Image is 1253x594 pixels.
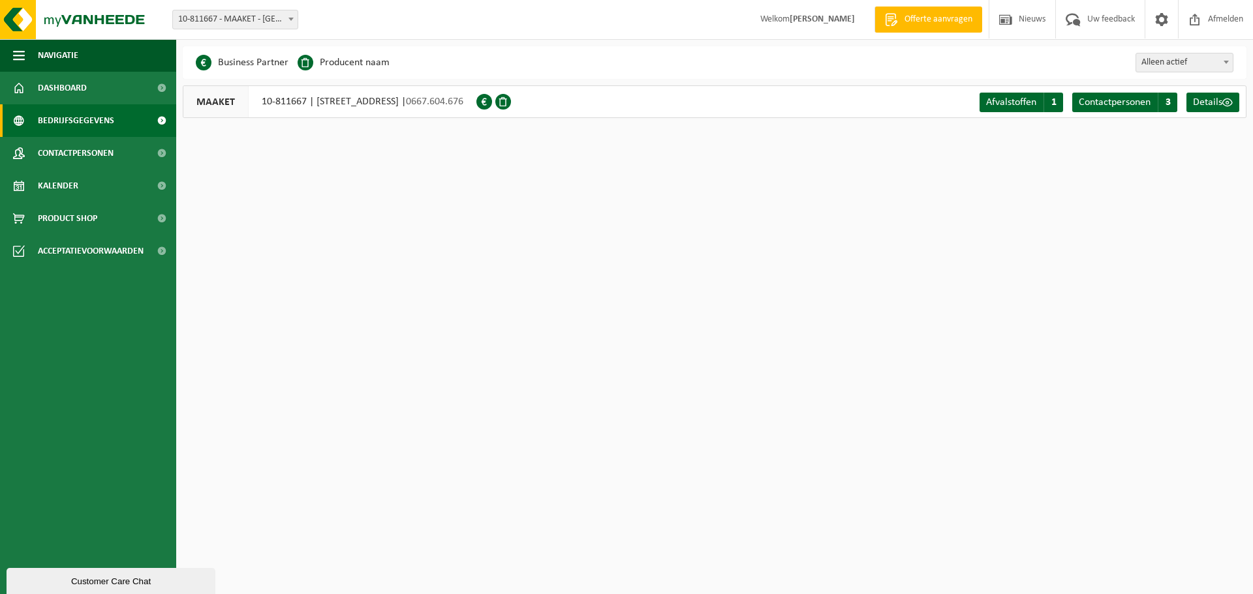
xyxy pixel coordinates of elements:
[173,10,298,29] span: 10-811667 - MAAKET - GENT
[1158,93,1177,112] span: 3
[183,86,249,117] span: MAAKET
[38,39,78,72] span: Navigatie
[1193,97,1222,108] span: Details
[980,93,1063,112] a: Afvalstoffen 1
[986,97,1036,108] span: Afvalstoffen
[298,53,390,72] li: Producent naam
[38,104,114,137] span: Bedrijfsgegevens
[38,170,78,202] span: Kalender
[1136,53,1233,72] span: Alleen actief
[183,85,476,118] div: 10-811667 | [STREET_ADDRESS] |
[1044,93,1063,112] span: 1
[901,13,976,26] span: Offerte aanvragen
[38,137,114,170] span: Contactpersonen
[1186,93,1239,112] a: Details
[406,97,463,107] span: 0667.604.676
[172,10,298,29] span: 10-811667 - MAAKET - GENT
[38,235,144,267] span: Acceptatievoorwaarden
[38,202,97,235] span: Product Shop
[1072,93,1177,112] a: Contactpersonen 3
[874,7,982,33] a: Offerte aanvragen
[1079,97,1151,108] span: Contactpersonen
[1136,53,1233,72] span: Alleen actief
[196,53,288,72] li: Business Partner
[790,14,855,24] strong: [PERSON_NAME]
[7,565,218,594] iframe: chat widget
[38,72,87,104] span: Dashboard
